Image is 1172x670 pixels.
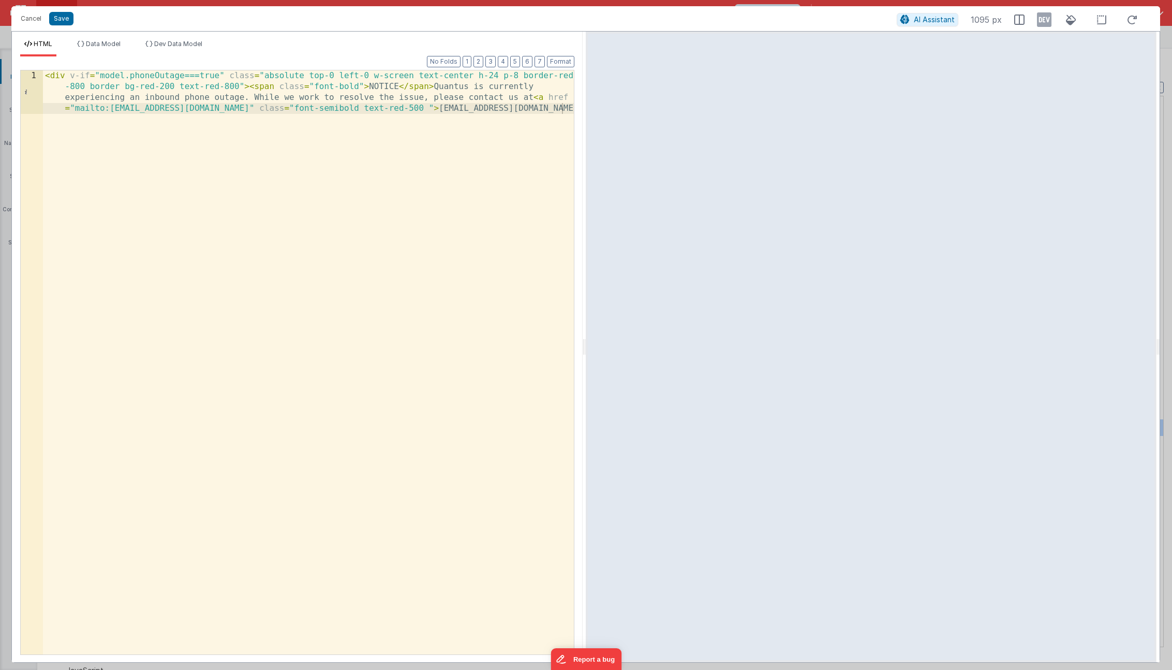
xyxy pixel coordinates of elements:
[971,13,1002,26] span: 1095 px
[473,56,483,67] button: 2
[427,56,461,67] button: No Folds
[897,13,958,26] button: AI Assistant
[510,56,520,67] button: 5
[34,40,52,48] span: HTML
[154,40,202,48] span: Dev Data Model
[463,56,471,67] button: 1
[16,11,47,26] button: Cancel
[914,15,955,24] span: AI Assistant
[535,56,545,67] button: 7
[485,56,496,67] button: 3
[21,70,43,114] div: 1
[498,56,508,67] button: 4
[86,40,121,48] span: Data Model
[49,12,73,25] button: Save
[522,56,532,67] button: 6
[551,648,621,670] iframe: Marker.io feedback button
[547,56,574,67] button: Format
